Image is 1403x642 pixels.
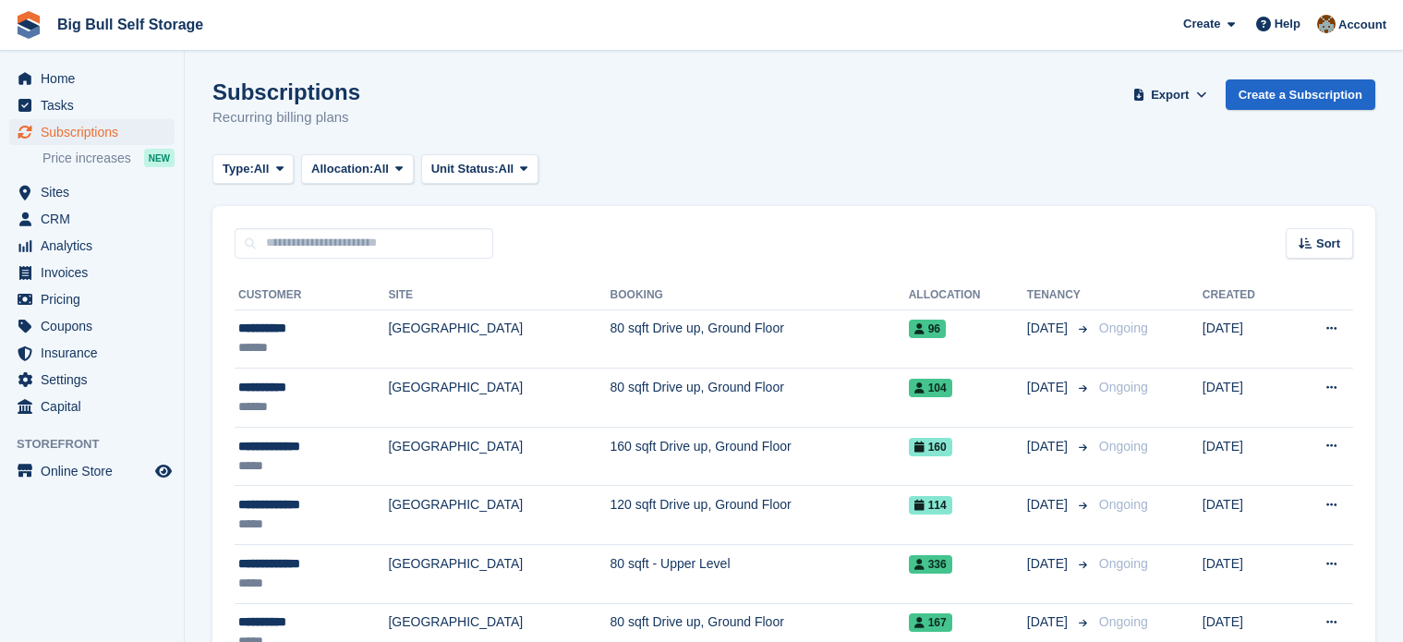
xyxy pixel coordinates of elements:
a: menu [9,313,175,339]
span: [DATE] [1027,612,1071,632]
div: NEW [144,149,175,167]
th: Customer [235,281,388,310]
span: Ongoing [1099,614,1148,629]
span: Price increases [42,150,131,167]
span: 336 [909,555,952,574]
a: Create a Subscription [1226,79,1375,110]
span: Analytics [41,233,151,259]
a: menu [9,206,175,232]
button: Allocation: All [301,154,414,185]
th: Site [388,281,610,310]
td: [GEOGRAPHIC_DATA] [388,486,610,545]
a: menu [9,66,175,91]
a: Price increases NEW [42,148,175,168]
span: Ongoing [1099,497,1148,512]
span: Unit Status: [431,160,499,178]
a: menu [9,260,175,285]
span: [DATE] [1027,378,1071,397]
span: [DATE] [1027,319,1071,338]
span: 104 [909,379,952,397]
span: [DATE] [1027,495,1071,515]
span: Help [1275,15,1300,33]
span: All [254,160,270,178]
span: Online Store [41,458,151,484]
span: Capital [41,394,151,419]
span: Pricing [41,286,151,312]
td: [DATE] [1203,545,1289,604]
td: [GEOGRAPHIC_DATA] [388,545,610,604]
span: Account [1338,16,1386,34]
span: 96 [909,320,946,338]
span: 114 [909,496,952,515]
td: [DATE] [1203,309,1289,369]
span: Coupons [41,313,151,339]
th: Tenancy [1027,281,1092,310]
span: Ongoing [1099,380,1148,394]
span: Storefront [17,435,184,454]
span: Subscriptions [41,119,151,145]
a: menu [9,367,175,393]
span: Ongoing [1099,556,1148,571]
button: Export [1130,79,1211,110]
td: [DATE] [1203,369,1289,428]
span: Home [41,66,151,91]
td: 80 sqft Drive up, Ground Floor [611,309,909,369]
span: Sort [1316,235,1340,253]
td: 80 sqft - Upper Level [611,545,909,604]
span: Ongoing [1099,321,1148,335]
span: All [373,160,389,178]
a: menu [9,286,175,312]
td: 80 sqft Drive up, Ground Floor [611,369,909,428]
span: Sites [41,179,151,205]
span: Allocation: [311,160,373,178]
span: Tasks [41,92,151,118]
span: Create [1183,15,1220,33]
span: [DATE] [1027,437,1071,456]
a: menu [9,119,175,145]
td: 160 sqft Drive up, Ground Floor [611,427,909,486]
a: menu [9,458,175,484]
span: Ongoing [1099,439,1148,454]
span: Insurance [41,340,151,366]
span: [DATE] [1027,554,1071,574]
td: [DATE] [1203,427,1289,486]
a: menu [9,92,175,118]
span: Export [1151,86,1189,104]
th: Booking [611,281,909,310]
span: 167 [909,613,952,632]
img: stora-icon-8386f47178a22dfd0bd8f6a31ec36ba5ce8667c1dd55bd0f319d3a0aa187defe.svg [15,11,42,39]
img: Mike Llewellen Palmer [1317,15,1336,33]
span: Settings [41,367,151,393]
a: menu [9,179,175,205]
span: All [499,160,514,178]
td: [GEOGRAPHIC_DATA] [388,309,610,369]
a: menu [9,233,175,259]
p: Recurring billing plans [212,107,360,128]
h1: Subscriptions [212,79,360,104]
a: menu [9,394,175,419]
a: menu [9,340,175,366]
button: Unit Status: All [421,154,538,185]
td: [GEOGRAPHIC_DATA] [388,369,610,428]
td: [GEOGRAPHIC_DATA] [388,427,610,486]
span: Invoices [41,260,151,285]
button: Type: All [212,154,294,185]
a: Big Bull Self Storage [50,9,211,40]
span: 160 [909,438,952,456]
a: Preview store [152,460,175,482]
span: CRM [41,206,151,232]
td: 120 sqft Drive up, Ground Floor [611,486,909,545]
th: Allocation [909,281,1027,310]
td: [DATE] [1203,486,1289,545]
th: Created [1203,281,1289,310]
span: Type: [223,160,254,178]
